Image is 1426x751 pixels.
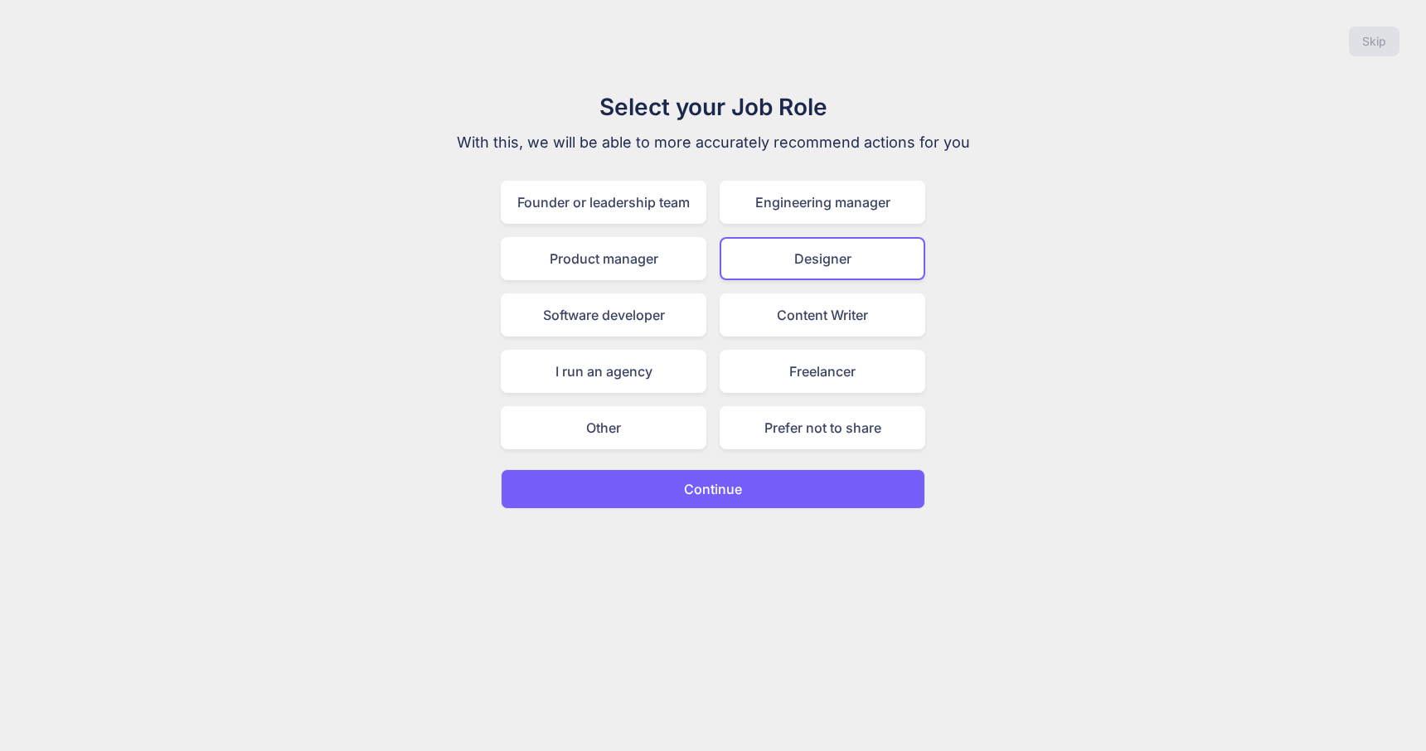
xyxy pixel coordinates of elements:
[501,293,706,337] div: Software developer
[501,406,706,449] div: Other
[684,479,742,499] p: Continue
[501,237,706,280] div: Product manager
[434,131,992,154] p: With this, we will be able to more accurately recommend actions for you
[720,181,925,224] div: Engineering manager
[720,237,925,280] div: Designer
[1349,27,1399,56] button: Skip
[720,293,925,337] div: Content Writer
[720,406,925,449] div: Prefer not to share
[501,181,706,224] div: Founder or leadership team
[434,90,992,124] h1: Select your Job Role
[501,350,706,393] div: I run an agency
[720,350,925,393] div: Freelancer
[501,469,925,509] button: Continue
